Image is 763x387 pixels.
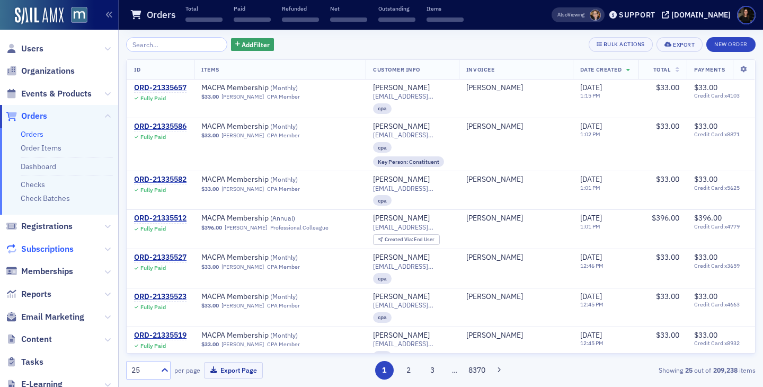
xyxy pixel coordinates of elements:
[656,83,679,92] span: $33.00
[553,365,756,375] div: Showing out of items
[270,292,298,301] span: ( Monthly )
[134,66,140,73] span: ID
[373,292,430,302] a: [PERSON_NAME]
[134,122,187,131] div: ORD-21335586
[6,288,51,300] a: Reports
[201,175,335,184] a: MACPA Membership (Monthly)
[652,213,679,223] span: $396.00
[221,186,264,192] a: [PERSON_NAME]
[64,7,87,25] a: View Homepage
[466,292,523,302] a: [PERSON_NAME]
[134,175,187,184] div: ORD-21335582
[656,330,679,340] span: $33.00
[134,214,187,223] a: ORD-21335512
[580,66,622,73] span: Date Created
[221,263,264,270] a: [PERSON_NAME]
[270,214,295,222] span: ( Annual )
[21,221,73,232] span: Registrations
[373,66,420,73] span: Customer Info
[378,5,415,12] p: Outstanding
[21,43,43,55] span: Users
[385,236,414,243] span: Created Via :
[134,292,187,302] div: ORD-21335523
[604,41,645,47] div: Bulk Actions
[201,263,219,270] span: $33.00
[6,221,73,232] a: Registrations
[201,292,335,302] a: MACPA Membership (Monthly)
[694,92,748,99] span: Credit Card x4103
[185,17,223,22] span: ‌
[21,180,45,189] a: Checks
[201,66,219,73] span: Items
[706,37,756,52] button: New Order
[671,10,731,20] div: [DOMAIN_NAME]
[21,129,43,139] a: Orders
[373,92,451,100] span: [EMAIL_ADDRESS][DOMAIN_NAME]
[373,142,392,153] div: cpa
[140,187,166,193] div: Fully Paid
[662,11,734,19] button: [DOMAIN_NAME]
[375,361,394,380] button: 1
[373,195,392,206] div: cpa
[373,83,430,93] div: [PERSON_NAME]
[466,214,565,223] span: Peter Ford
[270,253,298,261] span: ( Monthly )
[134,331,187,340] a: ORD-21335519
[373,312,392,323] div: cpa
[221,93,264,100] a: [PERSON_NAME]
[6,65,75,77] a: Organizations
[580,121,602,131] span: [DATE]
[468,361,486,380] button: 8370
[580,339,604,347] time: 12:45 PM
[466,331,523,340] a: [PERSON_NAME]
[694,330,717,340] span: $33.00
[330,17,367,22] span: ‌
[373,175,430,184] div: [PERSON_NAME]
[580,130,600,138] time: 1:02 PM
[134,83,187,93] a: ORD-21335657
[234,5,271,12] p: Paid
[201,132,219,139] span: $33.00
[466,175,523,184] a: [PERSON_NAME]
[6,43,43,55] a: Users
[140,342,166,349] div: Fully Paid
[656,252,679,262] span: $33.00
[147,8,176,21] h1: Orders
[267,263,300,270] div: CPA Member
[270,331,298,339] span: ( Monthly )
[201,214,335,223] span: MACPA Membership
[21,65,75,77] span: Organizations
[231,38,274,51] button: AddFilter
[466,331,565,340] span: Michele Adams
[21,266,73,277] span: Memberships
[373,156,444,167] div: Key Person: Constituent
[126,37,227,52] input: Search…
[201,214,335,223] a: MACPA Membership (Annual)
[580,330,602,340] span: [DATE]
[694,223,748,230] span: Credit Card x4779
[267,132,300,139] div: CPA Member
[694,66,725,73] span: Payments
[427,17,464,22] span: ‌
[134,253,187,262] a: ORD-21335527
[373,351,392,362] div: cpa
[466,83,523,93] div: [PERSON_NAME]
[466,214,523,223] a: [PERSON_NAME]
[590,10,601,21] span: Michelle Brown
[694,131,748,138] span: Credit Card x8871
[694,174,717,184] span: $33.00
[201,331,335,340] span: MACPA Membership
[267,186,300,192] div: CPA Member
[711,365,739,375] strong: 209,238
[270,224,329,231] div: Professional Colleague
[6,266,73,277] a: Memberships
[282,17,319,22] span: ‌
[427,5,464,12] p: Items
[694,252,717,262] span: $33.00
[466,253,523,262] div: [PERSON_NAME]
[21,162,56,171] a: Dashboard
[466,122,523,131] a: [PERSON_NAME]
